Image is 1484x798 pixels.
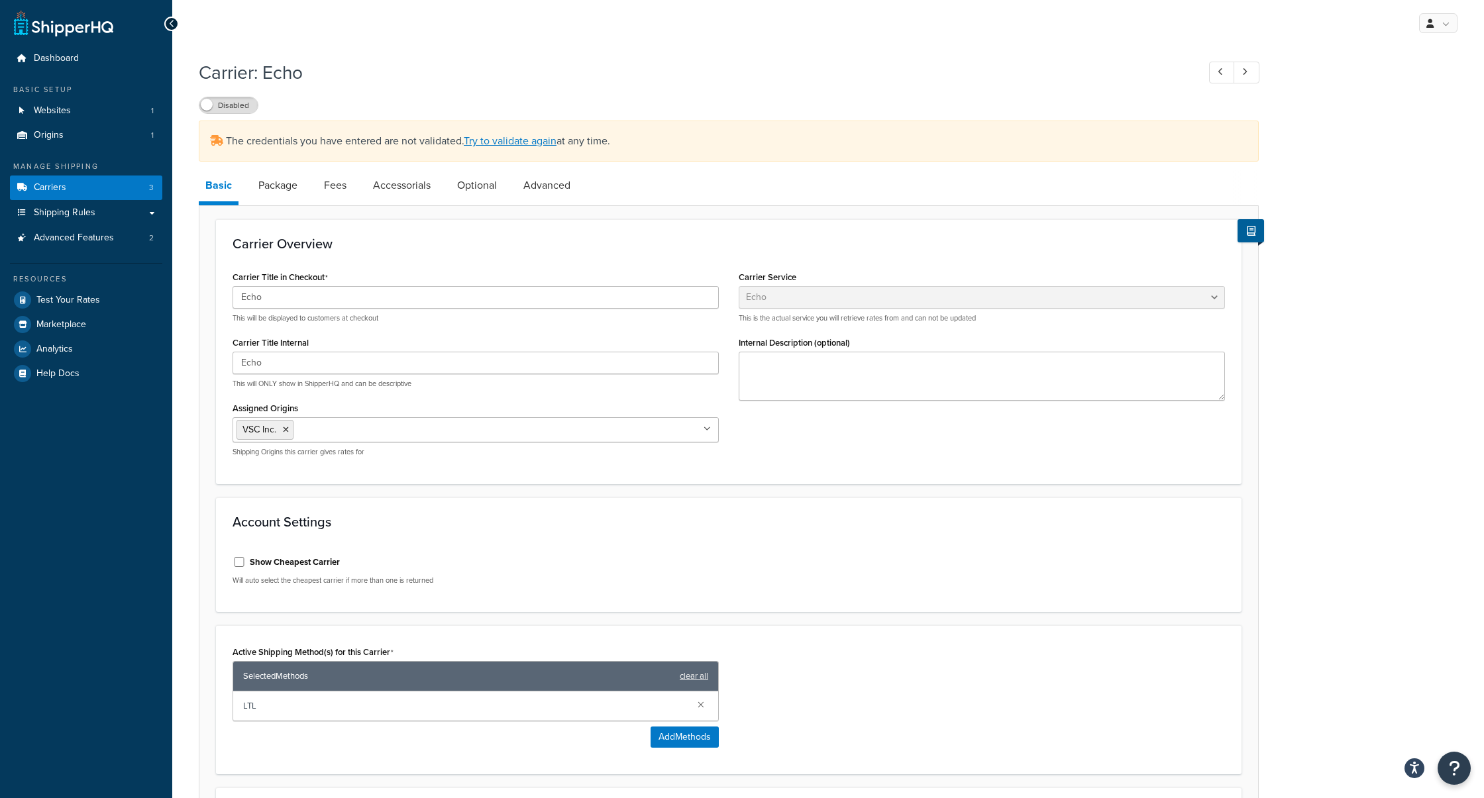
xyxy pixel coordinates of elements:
[680,667,708,685] a: clear all
[10,337,162,361] a: Analytics
[233,515,1225,529] h3: Account Settings
[651,726,719,748] button: AddMethods
[10,175,162,200] a: Carriers3
[317,170,353,201] a: Fees
[10,362,162,385] a: Help Docs
[10,313,162,336] a: Marketplace
[233,379,719,389] p: This will ONLY show in ShipperHQ and can be descriptive
[149,182,154,193] span: 3
[517,170,577,201] a: Advanced
[34,105,71,117] span: Websites
[10,99,162,123] a: Websites1
[250,556,340,568] label: Show Cheapest Carrier
[233,313,719,323] p: This will be displayed to customers at checkout
[36,368,79,379] span: Help Docs
[10,274,162,285] div: Resources
[151,105,154,117] span: 1
[10,226,162,250] a: Advanced Features2
[233,403,298,413] label: Assigned Origins
[1238,219,1264,242] button: Show Help Docs
[739,272,796,282] label: Carrier Service
[149,232,154,244] span: 2
[1438,752,1471,785] button: Open Resource Center
[36,295,100,306] span: Test Your Rates
[243,697,687,715] span: LTL
[10,99,162,123] li: Websites
[233,447,719,457] p: Shipping Origins this carrier gives rates for
[36,344,73,355] span: Analytics
[10,201,162,225] a: Shipping Rules
[739,338,850,348] label: Internal Description (optional)
[34,207,95,219] span: Shipping Rules
[366,170,437,201] a: Accessorials
[252,170,304,201] a: Package
[199,60,1185,85] h1: Carrier: Echo
[1234,62,1259,83] a: Next Record
[243,667,673,685] span: Selected Methods
[233,338,309,348] label: Carrier Title Internal
[10,123,162,148] li: Origins
[10,175,162,200] li: Carriers
[464,133,556,148] a: Try to validate again
[226,133,610,148] span: The credentials you have entered are not validated. at any time.
[34,130,64,141] span: Origins
[10,288,162,312] a: Test Your Rates
[199,170,238,205] a: Basic
[36,319,86,330] span: Marketplace
[242,423,276,436] span: VSC Inc.
[34,182,66,193] span: Carriers
[739,313,1225,323] p: This is the actual service you will retrieve rates from and can not be updated
[10,46,162,71] a: Dashboard
[151,130,154,141] span: 1
[233,272,328,283] label: Carrier Title in Checkout
[10,161,162,172] div: Manage Shipping
[10,226,162,250] li: Advanced Features
[233,647,394,658] label: Active Shipping Method(s) for this Carrier
[34,53,79,64] span: Dashboard
[233,575,719,585] p: Will auto select the cheapest carrier if more than one is returned
[199,97,258,113] label: Disabled
[34,232,114,244] span: Advanced Features
[10,84,162,95] div: Basic Setup
[1209,62,1235,83] a: Previous Record
[10,123,162,148] a: Origins1
[233,236,1225,251] h3: Carrier Overview
[450,170,503,201] a: Optional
